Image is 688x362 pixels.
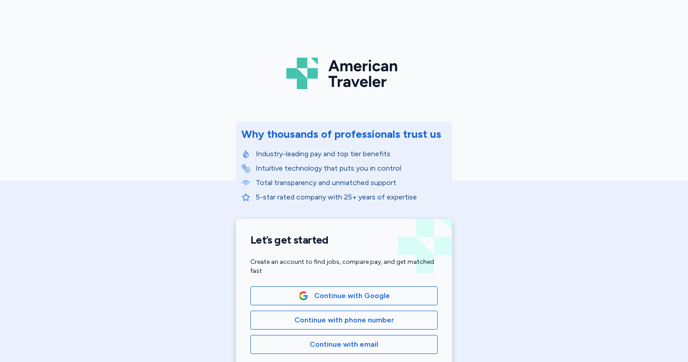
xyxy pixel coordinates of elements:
[256,177,447,188] p: Total transparency and unmatched support
[250,335,438,354] button: Continue with email
[241,127,441,141] div: Why thousands of professionals trust us
[310,339,378,350] span: Continue with email
[256,192,447,203] p: 5-star rated company with 25+ years of expertise
[294,315,394,326] span: Continue with phone number
[286,54,402,93] img: Logo
[250,258,438,276] div: Create an account to find jobs, compare pay, and get matched fast
[250,311,438,330] button: Continue with phone number
[256,149,447,159] p: Industry-leading pay and top tier benefits
[250,286,438,305] button: Google LogoContinue with Google
[256,163,447,174] p: Intuitive technology that puts you in control
[299,291,308,301] img: Google Logo
[250,233,438,247] h1: Let’s get started
[314,290,390,301] span: Continue with Google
